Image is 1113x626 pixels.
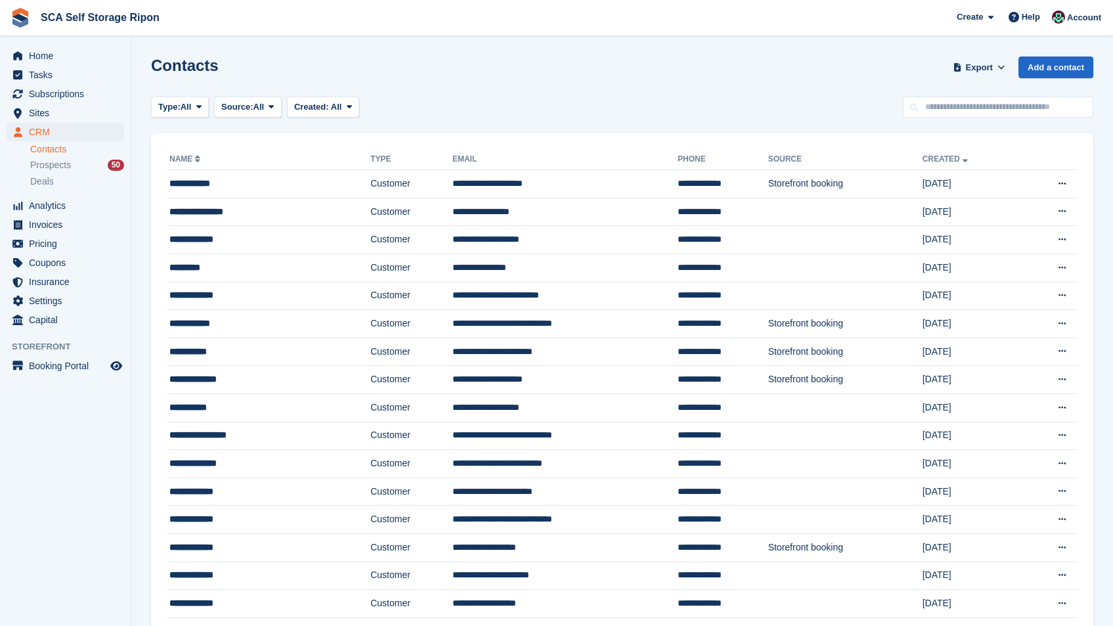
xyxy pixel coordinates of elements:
[108,160,124,171] div: 50
[30,158,124,172] a: Prospects 50
[923,198,1021,226] td: [DATE]
[7,215,124,234] a: menu
[923,170,1021,198] td: [DATE]
[7,254,124,272] a: menu
[923,254,1021,282] td: [DATE]
[370,226,452,254] td: Customer
[923,533,1021,562] td: [DATE]
[370,450,452,478] td: Customer
[1052,11,1065,24] img: Sam Chapman
[7,311,124,329] a: menu
[1022,11,1040,24] span: Help
[370,149,452,170] th: Type
[768,338,923,366] td: Storefront booking
[923,310,1021,338] td: [DATE]
[370,533,452,562] td: Customer
[7,47,124,65] a: menu
[1018,56,1093,78] a: Add a contact
[151,97,209,118] button: Type: All
[370,393,452,422] td: Customer
[370,506,452,534] td: Customer
[923,506,1021,534] td: [DATE]
[370,254,452,282] td: Customer
[287,97,359,118] button: Created: All
[923,226,1021,254] td: [DATE]
[29,311,108,329] span: Capital
[370,310,452,338] td: Customer
[957,11,983,24] span: Create
[923,590,1021,618] td: [DATE]
[12,340,131,353] span: Storefront
[768,533,923,562] td: Storefront booking
[452,149,678,170] th: Email
[253,101,265,114] span: All
[214,97,282,118] button: Source: All
[370,170,452,198] td: Customer
[768,170,923,198] td: Storefront booking
[30,175,124,189] a: Deals
[923,422,1021,450] td: [DATE]
[294,102,329,112] span: Created:
[923,154,971,164] a: Created
[923,450,1021,478] td: [DATE]
[29,66,108,84] span: Tasks
[7,123,124,141] a: menu
[923,478,1021,506] td: [DATE]
[950,56,1008,78] button: Export
[30,159,71,171] span: Prospects
[768,366,923,394] td: Storefront booking
[370,562,452,590] td: Customer
[108,358,124,374] a: Preview store
[7,357,124,375] a: menu
[169,154,203,164] a: Name
[966,61,993,74] span: Export
[29,273,108,291] span: Insurance
[370,422,452,450] td: Customer
[11,8,30,28] img: stora-icon-8386f47178a22dfd0bd8f6a31ec36ba5ce8667c1dd55bd0f319d3a0aa187defe.svg
[370,366,452,394] td: Customer
[29,254,108,272] span: Coupons
[29,215,108,234] span: Invoices
[151,56,219,74] h1: Contacts
[370,198,452,226] td: Customer
[331,102,342,112] span: All
[7,104,124,122] a: menu
[29,47,108,65] span: Home
[768,149,923,170] th: Source
[1067,11,1101,24] span: Account
[768,310,923,338] td: Storefront booking
[7,235,124,253] a: menu
[370,282,452,310] td: Customer
[29,85,108,103] span: Subscriptions
[29,357,108,375] span: Booking Portal
[29,196,108,215] span: Analytics
[29,292,108,310] span: Settings
[370,338,452,366] td: Customer
[221,101,253,114] span: Source:
[678,149,768,170] th: Phone
[7,196,124,215] a: menu
[158,101,181,114] span: Type:
[370,590,452,618] td: Customer
[181,101,192,114] span: All
[7,292,124,310] a: menu
[370,478,452,506] td: Customer
[29,123,108,141] span: CRM
[7,273,124,291] a: menu
[923,366,1021,394] td: [DATE]
[30,143,124,156] a: Contacts
[923,338,1021,366] td: [DATE]
[7,66,124,84] a: menu
[923,562,1021,590] td: [DATE]
[923,393,1021,422] td: [DATE]
[35,7,165,28] a: SCA Self Storage Ripon
[29,235,108,253] span: Pricing
[30,175,54,188] span: Deals
[7,85,124,103] a: menu
[923,282,1021,310] td: [DATE]
[29,104,108,122] span: Sites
